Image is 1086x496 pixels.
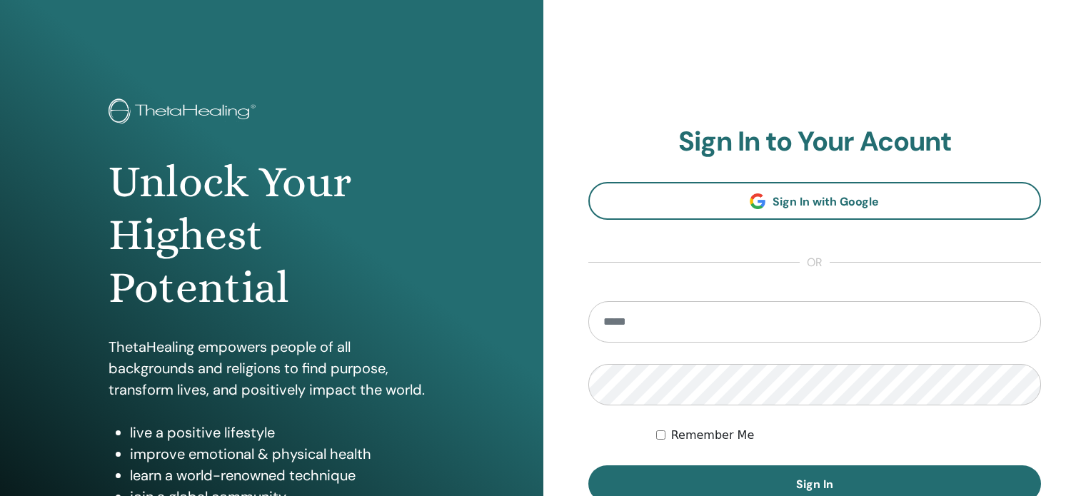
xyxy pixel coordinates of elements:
[109,156,435,315] h1: Unlock Your Highest Potential
[671,427,755,444] label: Remember Me
[800,254,830,271] span: or
[130,465,435,486] li: learn a world-renowned technique
[588,126,1042,158] h2: Sign In to Your Acount
[588,182,1042,220] a: Sign In with Google
[130,422,435,443] li: live a positive lifestyle
[109,336,435,400] p: ThetaHealing empowers people of all backgrounds and religions to find purpose, transform lives, a...
[773,194,879,209] span: Sign In with Google
[656,427,1041,444] div: Keep me authenticated indefinitely or until I manually logout
[130,443,435,465] li: improve emotional & physical health
[796,477,833,492] span: Sign In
